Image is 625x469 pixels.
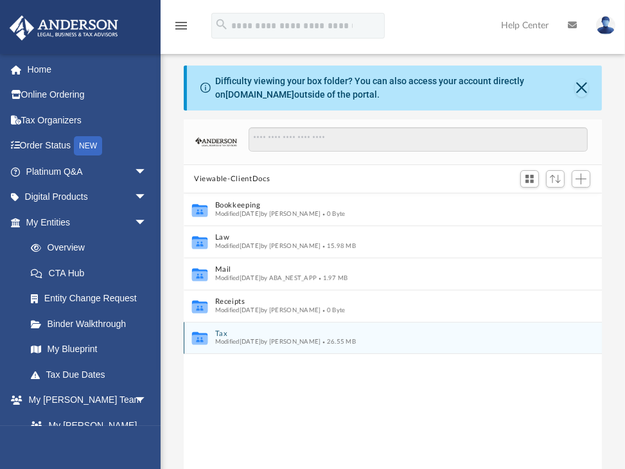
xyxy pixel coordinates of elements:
[575,79,588,97] button: Close
[18,260,166,286] a: CTA Hub
[215,307,321,314] span: Modified [DATE] by [PERSON_NAME]
[74,136,102,155] div: NEW
[18,337,160,362] a: My Blueprint
[134,387,160,414] span: arrow_drop_down
[520,170,540,188] button: Switch to Grid View
[546,170,565,188] button: Sort
[215,234,554,242] button: Law
[173,18,189,33] i: menu
[9,159,166,184] a: Platinum Q&Aarrow_drop_down
[9,82,166,108] a: Online Ordering
[18,311,166,337] a: Binder Walkthrough
[134,159,160,185] span: arrow_drop_down
[134,184,160,211] span: arrow_drop_down
[215,266,554,274] button: Mail
[321,339,357,345] span: 26.55 MB
[134,209,160,236] span: arrow_drop_down
[173,24,189,33] a: menu
[215,330,554,338] button: Tax
[9,57,166,82] a: Home
[18,235,166,261] a: Overview
[215,17,229,31] i: search
[9,107,166,133] a: Tax Organizers
[215,202,554,210] button: Bookkeeping
[215,298,554,306] button: Receipts
[6,15,122,40] img: Anderson Advisors Platinum Portal
[317,275,348,281] span: 1.97 MB
[225,89,294,100] a: [DOMAIN_NAME]
[321,211,346,217] span: 0 Byte
[215,275,317,281] span: Modified [DATE] by ABA_NEST_APP
[9,184,166,210] a: Digital Productsarrow_drop_down
[215,243,321,249] span: Modified [DATE] by [PERSON_NAME]
[18,362,166,387] a: Tax Due Dates
[9,209,166,235] a: My Entitiesarrow_drop_down
[215,75,575,102] div: Difficulty viewing your box folder? You can also access your account directly on outside of the p...
[18,412,154,454] a: My [PERSON_NAME] Team
[596,16,615,35] img: User Pic
[194,173,270,185] button: Viewable-ClientDocs
[249,127,588,152] input: Search files and folders
[215,211,321,217] span: Modified [DATE] by [PERSON_NAME]
[9,387,160,413] a: My [PERSON_NAME] Teamarrow_drop_down
[215,339,321,345] span: Modified [DATE] by [PERSON_NAME]
[572,170,591,188] button: Add
[18,286,166,312] a: Entity Change Request
[321,243,357,249] span: 15.98 MB
[9,133,166,159] a: Order StatusNEW
[321,307,346,314] span: 0 Byte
